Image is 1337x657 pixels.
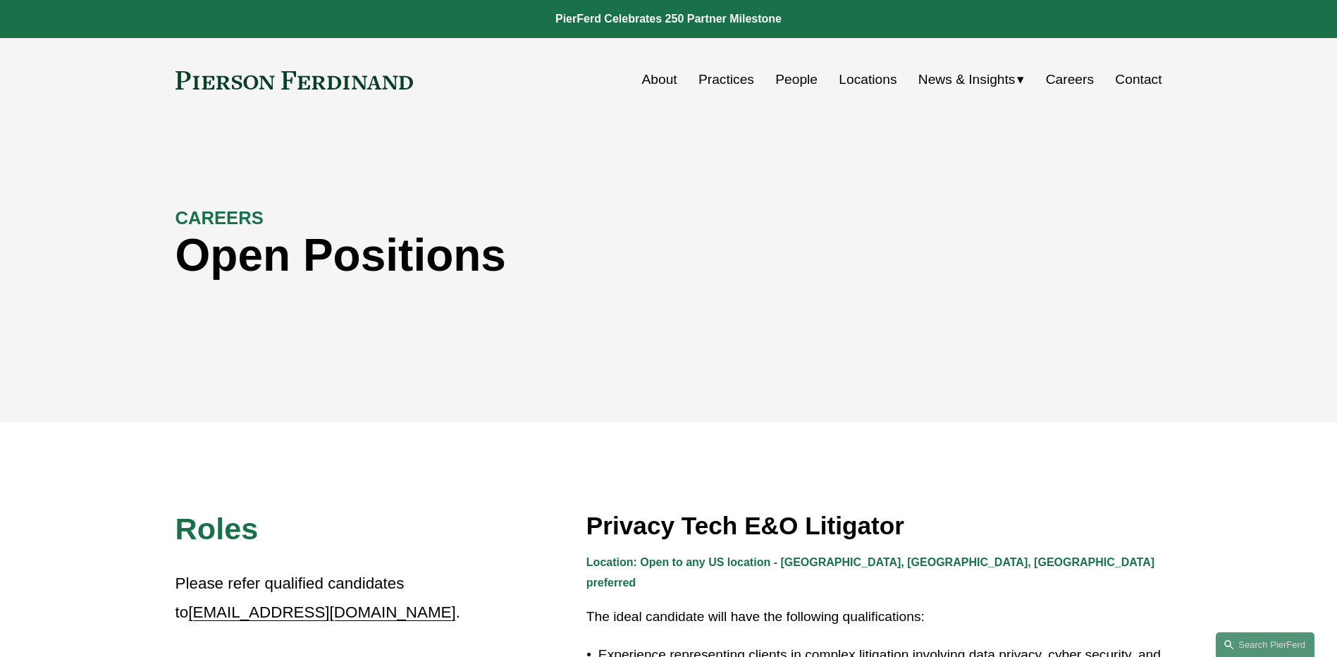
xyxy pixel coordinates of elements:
a: Locations [839,66,897,93]
a: About [642,66,677,93]
a: Careers [1046,66,1094,93]
a: [EMAIL_ADDRESS][DOMAIN_NAME] [188,603,455,621]
strong: CAREERS [175,208,264,228]
a: folder dropdown [918,66,1025,93]
h1: Open Positions [175,230,916,281]
strong: Location: Open to any US location - [GEOGRAPHIC_DATA], [GEOGRAPHIC_DATA], [GEOGRAPHIC_DATA] prefe... [586,556,1158,589]
p: The ideal candidate will have the following qualifications: [586,605,1162,630]
p: Please refer qualified candidates to . [175,570,463,627]
h3: Privacy Tech E&O Litigator [586,510,1162,541]
a: Contact [1115,66,1162,93]
a: Practices [698,66,754,93]
a: People [775,66,818,93]
a: Search this site [1216,632,1314,657]
span: News & Insights [918,68,1016,92]
span: Roles [175,512,259,546]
